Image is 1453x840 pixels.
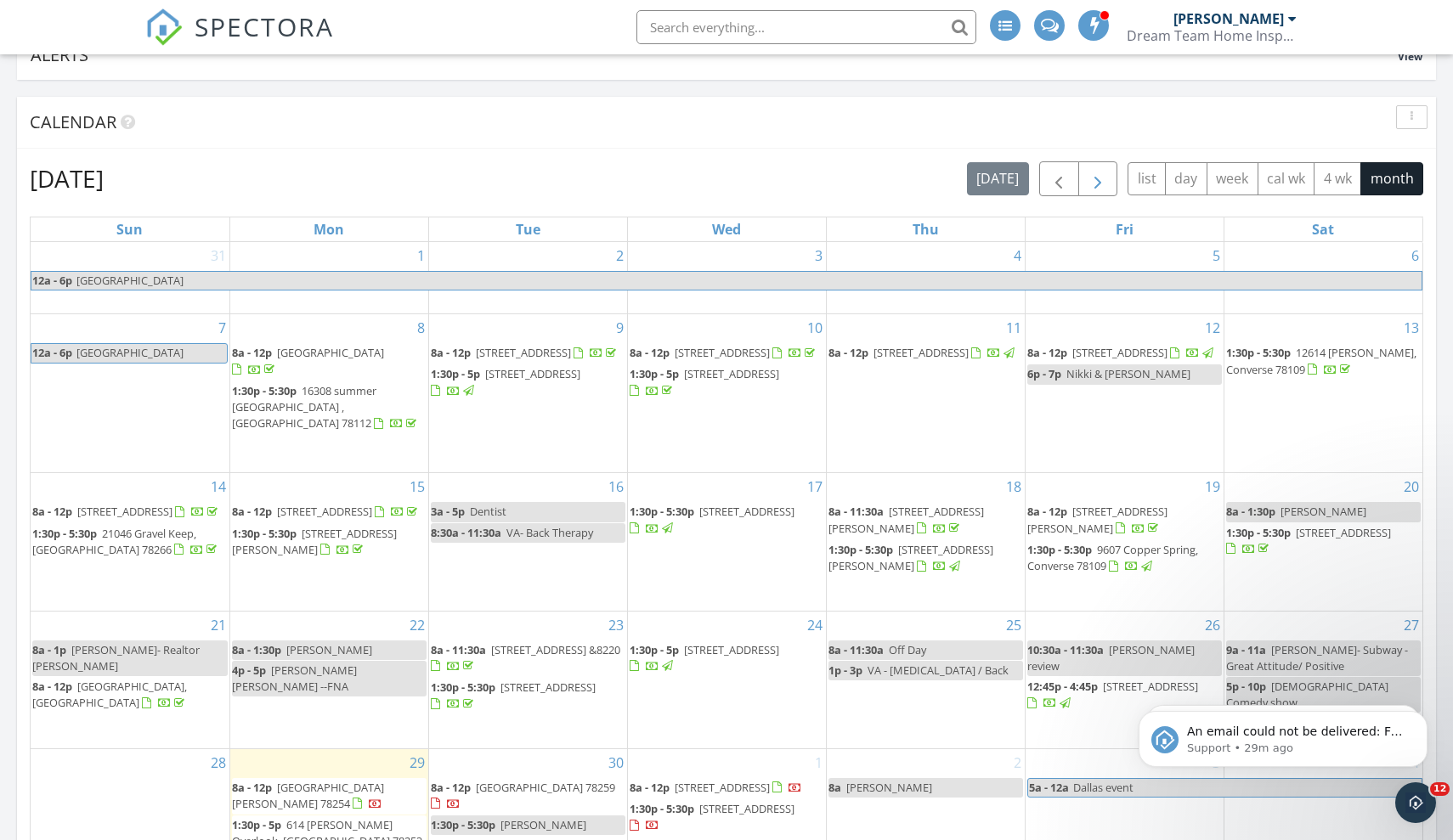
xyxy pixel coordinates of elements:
[1314,162,1361,195] button: 4 wk
[76,345,184,360] span: [GEOGRAPHIC_DATA]
[232,817,281,832] span: 1:30p - 5p
[32,526,97,541] span: 1:30p - 5:30p
[229,242,428,314] td: Go to September 1, 2025
[909,217,942,241] a: Thursday
[630,642,679,657] span: 1:30p - 5p
[699,504,794,519] span: [STREET_ADDRESS]
[1113,675,1453,794] iframe: Intercom notifications message
[627,314,826,473] td: Go to September 10, 2025
[828,540,1023,577] a: 1:30p - 5:30p [STREET_ADDRESS][PERSON_NAME]
[1003,473,1025,500] a: Go to September 18, 2025
[232,642,281,657] span: 8a - 1:30p
[485,366,580,381] span: [STREET_ADDRESS]
[195,8,334,44] span: SPECTORA
[1165,162,1207,195] button: day
[232,502,427,522] a: 8a - 12p [STREET_ADDRESS]
[406,749,428,776] a: Go to September 29, 2025
[428,611,627,748] td: Go to September 23, 2025
[1408,242,1422,269] a: Go to September 6, 2025
[77,504,172,519] span: [STREET_ADDRESS]
[846,780,932,795] span: [PERSON_NAME]
[431,640,625,677] a: 8a - 11:30a [STREET_ADDRESS] &8220
[811,242,826,269] a: Go to September 3, 2025
[828,502,1023,538] a: 8a - 11:30a [STREET_ADDRESS][PERSON_NAME]
[627,473,826,611] td: Go to September 17, 2025
[1027,642,1195,674] span: [PERSON_NAME] review
[684,642,779,657] span: [STREET_ADDRESS]
[1226,642,1408,674] span: [PERSON_NAME]- Subway - Great Attitude/ Positive
[613,314,627,341] a: Go to September 9, 2025
[1400,473,1422,500] a: Go to September 20, 2025
[630,504,694,519] span: 1:30p - 5:30p
[232,343,427,380] a: 8a - 12p [GEOGRAPHIC_DATA]
[828,345,868,360] span: 8a - 12p
[630,801,694,816] span: 1:30p - 5:30p
[1010,749,1025,776] a: Go to October 2, 2025
[967,162,1029,195] button: [DATE]
[630,640,824,677] a: 1:30p - 5p [STREET_ADDRESS]
[1128,162,1166,195] button: list
[1027,542,1198,573] a: 1:30p - 5:30p 9607 Copper Spring, Converse 78109
[113,217,146,241] a: Sunday
[1207,162,1258,195] button: week
[828,542,993,573] a: 1:30p - 5:30p [STREET_ADDRESS][PERSON_NAME]
[709,217,744,241] a: Wednesday
[828,504,984,535] a: 8a - 11:30a [STREET_ADDRESS][PERSON_NAME]
[828,780,841,795] span: 8a
[1400,612,1422,639] a: Go to September 27, 2025
[31,344,73,362] span: 12a - 6p
[1027,345,1067,360] span: 8a - 12p
[32,502,228,522] a: 8a - 12p [STREET_ADDRESS]
[828,504,984,535] span: [STREET_ADDRESS][PERSON_NAME]
[207,612,229,639] a: Go to September 21, 2025
[431,778,625,815] a: 8a - 12p [GEOGRAPHIC_DATA] 78259
[414,242,428,269] a: Go to September 1, 2025
[500,817,586,832] span: [PERSON_NAME]
[828,642,884,657] span: 8a - 11:30a
[828,542,893,557] span: 1:30p - 5:30p
[31,314,229,473] td: Go to September 7, 2025
[1027,504,1067,519] span: 8a - 12p
[1400,314,1422,341] a: Go to September 13, 2025
[232,504,421,519] a: 8a - 12p [STREET_ADDRESS]
[1226,504,1275,519] span: 8a - 1:30p
[1103,679,1198,694] span: [STREET_ADDRESS]
[1201,473,1224,500] a: Go to September 19, 2025
[32,504,221,519] a: 8a - 12p [STREET_ADDRESS]
[1027,504,1167,535] a: 8a - 12p [STREET_ADDRESS][PERSON_NAME]
[145,8,183,46] img: The Best Home Inspection Software - Spectora
[431,679,596,711] a: 1:30p - 5:30p [STREET_ADDRESS]
[1072,345,1167,360] span: [STREET_ADDRESS]
[804,314,826,341] a: Go to September 10, 2025
[232,662,266,678] span: 4p - 5p
[232,662,357,694] span: [PERSON_NAME] [PERSON_NAME] --FNA
[1224,314,1422,473] td: Go to September 13, 2025
[32,524,228,561] a: 1:30p - 5:30p 21046 Gravel Keep, [GEOGRAPHIC_DATA] 78266
[428,473,627,611] td: Go to September 16, 2025
[1027,642,1104,657] span: 10:30a - 11:30a
[636,10,976,44] input: Search everything...
[1360,162,1423,195] button: month
[431,642,620,674] a: 8a - 11:30a [STREET_ADDRESS] &8220
[1025,473,1224,611] td: Go to September 19, 2025
[868,662,1009,678] span: VA - [MEDICAL_DATA] / Back
[232,504,272,519] span: 8a - 12p
[32,677,228,713] a: 8a - 12p [GEOGRAPHIC_DATA], [GEOGRAPHIC_DATA]
[1226,642,1266,657] span: 9a - 11a
[31,272,73,290] span: 12a - 6p
[873,345,969,360] span: [STREET_ADDRESS]
[32,504,72,519] span: 8a - 12p
[605,612,627,639] a: Go to September 23, 2025
[889,642,926,657] span: Off Day
[613,242,627,269] a: Go to September 2, 2025
[232,381,427,435] a: 1:30p - 5:30p 16308 summer [GEOGRAPHIC_DATA] , [GEOGRAPHIC_DATA] 78112
[512,217,544,241] a: Tuesday
[630,364,824,401] a: 1:30p - 5p [STREET_ADDRESS]
[277,504,372,519] span: [STREET_ADDRESS]
[1027,679,1098,694] span: 12:45p - 4:45p
[1027,502,1222,538] a: 8a - 12p [STREET_ADDRESS][PERSON_NAME]
[1028,779,1070,797] span: 5a - 12a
